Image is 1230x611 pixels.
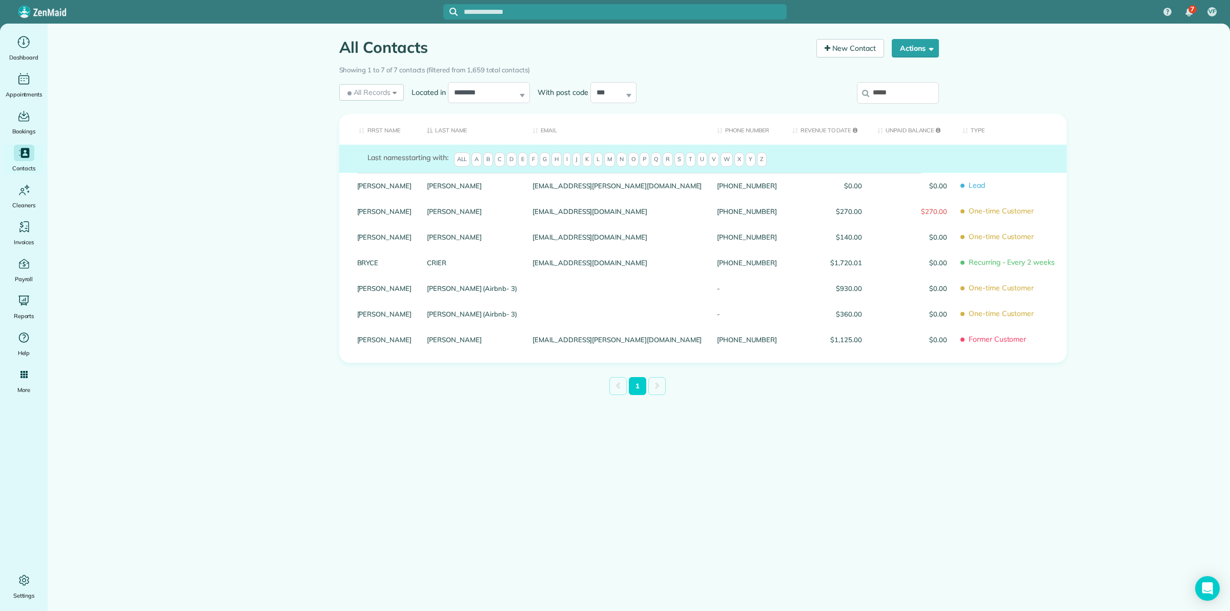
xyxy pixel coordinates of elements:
span: V [709,152,719,167]
span: E [518,152,527,167]
span: $0.00 [877,259,947,266]
span: G [540,152,550,167]
span: Dashboard [9,52,38,63]
span: $930.00 [792,285,862,292]
span: I [563,152,571,167]
span: H [551,152,562,167]
span: Contacts [12,163,35,173]
a: [PERSON_NAME] [357,208,412,215]
span: $0.00 [877,233,947,241]
span: S [674,152,684,167]
div: 7 unread notifications [1178,1,1200,24]
a: [PERSON_NAME] (Airbnb- 3) [427,285,517,292]
div: - [709,275,784,301]
div: [EMAIL_ADDRESS][DOMAIN_NAME] [525,224,709,250]
span: $270.00 [877,208,947,215]
span: W [721,152,733,167]
span: P [640,152,649,167]
div: [EMAIL_ADDRESS][DOMAIN_NAME] [525,199,709,224]
span: U [697,152,707,167]
span: C [495,152,505,167]
span: Settings [13,590,35,601]
div: Showing 1 to 7 of 7 contacts (filtered from 1,659 total contacts) [339,61,939,75]
h1: All Contacts [339,39,809,56]
div: [PHONE_NUMBER] [709,199,784,224]
span: All Records [345,87,391,97]
span: Payroll [15,274,33,284]
span: Bookings [12,126,36,136]
label: With post code [530,87,590,97]
span: N [617,152,627,167]
span: B [483,152,493,167]
span: $140.00 [792,233,862,241]
a: [PERSON_NAME] [357,310,412,318]
a: [PERSON_NAME] [427,233,517,241]
a: Reports [4,292,44,321]
div: [EMAIL_ADDRESS][PERSON_NAME][DOMAIN_NAME] [525,327,709,352]
span: O [628,152,639,167]
a: Dashboard [4,34,44,63]
a: Payroll [4,255,44,284]
span: T [686,152,695,167]
a: Appointments [4,71,44,100]
a: [PERSON_NAME] [427,336,517,343]
a: [PERSON_NAME] [427,182,517,189]
span: One-time Customer [962,305,1059,323]
span: R [663,152,673,167]
a: Settings [4,572,44,601]
span: $270.00 [792,208,862,215]
th: Last Name: activate to sort column descending [419,114,525,145]
span: A [471,152,482,167]
div: - [709,301,784,327]
span: 7 [1191,5,1194,13]
a: [PERSON_NAME] [357,182,412,189]
th: Type: activate to sort column ascending [955,114,1067,145]
a: Help [4,329,44,358]
svg: Focus search [449,8,458,16]
span: One-time Customer [962,202,1059,220]
span: All [454,152,470,167]
span: Reports [14,311,34,321]
span: M [604,152,615,167]
label: Located in [404,87,448,97]
span: Former Customer [962,330,1059,348]
span: X [734,152,744,167]
span: Invoices [14,237,34,247]
div: [PHONE_NUMBER] [709,224,784,250]
span: Last names [367,153,406,162]
span: J [572,152,581,167]
span: Help [18,348,30,358]
a: [PERSON_NAME] (Airbnb- 3) [427,310,517,318]
span: One-time Customer [962,228,1059,246]
div: [PHONE_NUMBER] [709,173,784,199]
div: [EMAIL_ADDRESS][PERSON_NAME][DOMAIN_NAME] [525,173,709,199]
button: Focus search [443,8,458,16]
span: $0.00 [792,182,862,189]
span: One-time Customer [962,279,1059,297]
span: $0.00 [877,285,947,292]
a: Invoices [4,219,44,247]
div: [PHONE_NUMBER] [709,327,784,352]
a: New Contact [816,39,884,57]
span: $0.00 [877,310,947,318]
span: More [17,385,30,395]
div: [PHONE_NUMBER] [709,250,784,275]
span: $1,125.00 [792,336,862,343]
span: Y [746,152,755,167]
span: $0.00 [877,336,947,343]
div: [EMAIL_ADDRESS][DOMAIN_NAME] [525,250,709,275]
div: Open Intercom Messenger [1195,576,1220,601]
a: BRYCE [357,259,412,266]
a: [PERSON_NAME] [427,208,517,215]
span: Appointments [6,89,43,100]
span: Lead [962,176,1059,194]
button: Actions [892,39,939,57]
a: CRIER [427,259,517,266]
th: Revenue to Date: activate to sort column ascending [785,114,870,145]
span: VF [1208,8,1216,16]
a: Bookings [4,108,44,136]
label: starting with: [367,152,448,163]
th: Unpaid Balance: activate to sort column ascending [870,114,955,145]
span: K [582,152,592,167]
span: $360.00 [792,310,862,318]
